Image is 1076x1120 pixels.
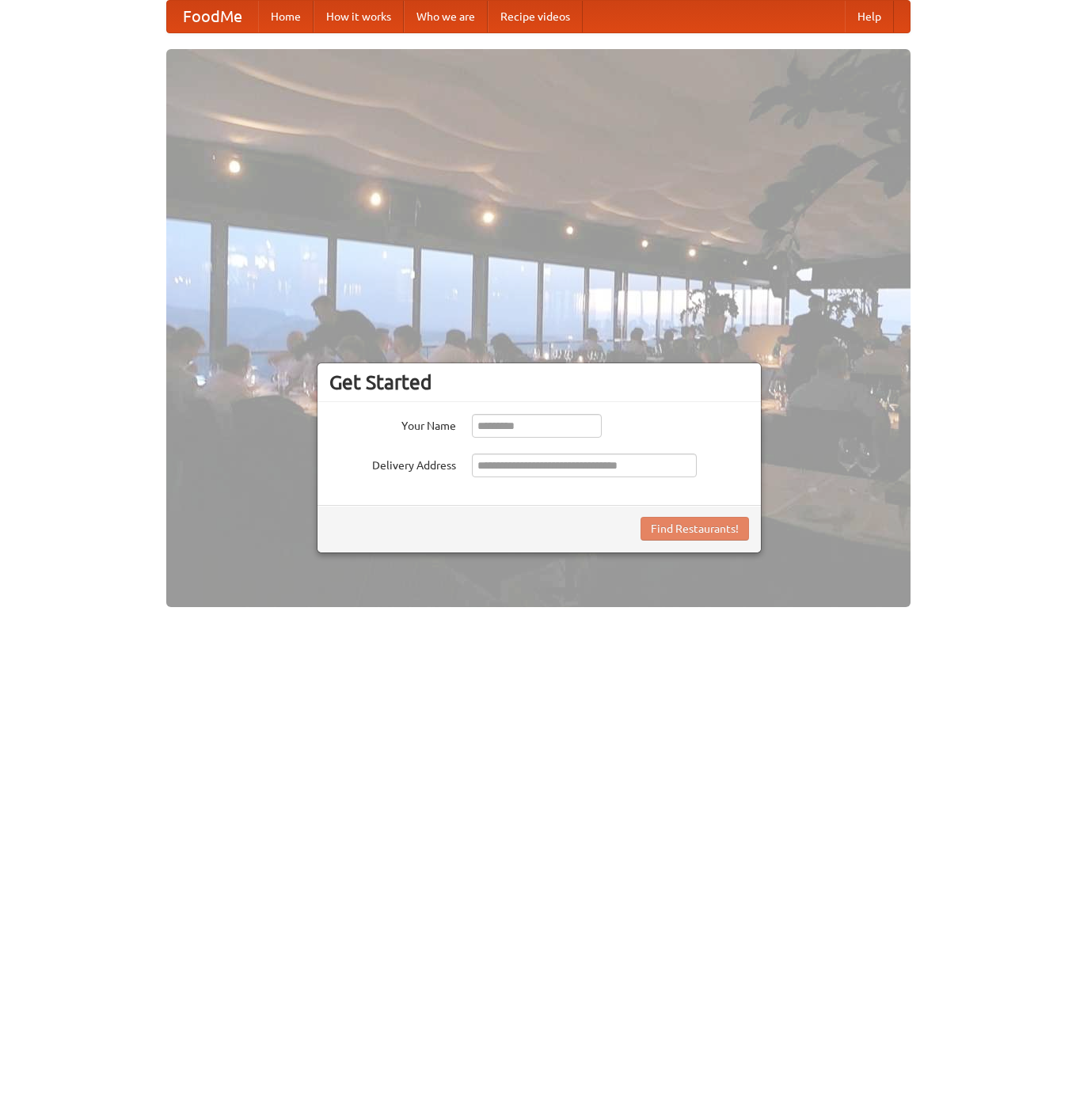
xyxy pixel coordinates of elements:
[404,1,488,32] a: Who we are
[641,517,749,541] button: Find Restaurants!
[329,370,749,394] h3: Get Started
[845,1,894,32] a: Help
[167,1,258,32] a: FoodMe
[329,454,456,473] label: Delivery Address
[488,1,583,32] a: Recipe videos
[314,1,404,32] a: How it works
[329,414,456,434] label: Your Name
[258,1,314,32] a: Home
